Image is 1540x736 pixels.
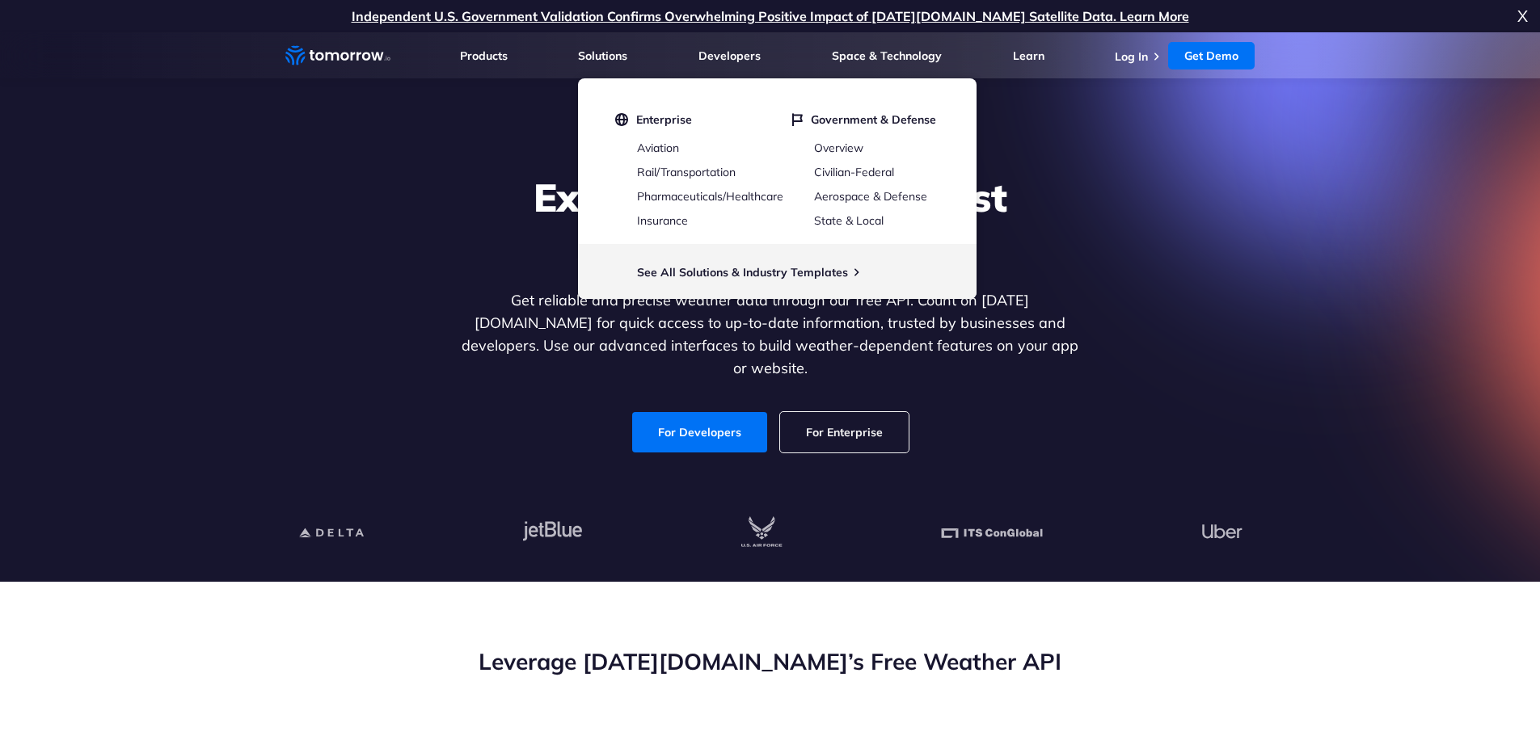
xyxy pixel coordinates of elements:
a: See All Solutions & Industry Templates [637,265,848,280]
a: Solutions [578,48,627,63]
a: Developers [698,48,761,63]
a: Aerospace & Defense [814,189,927,204]
a: Space & Technology [832,48,942,63]
a: Aviation [637,141,679,155]
a: Products [460,48,508,63]
a: State & Local [814,213,884,228]
a: For Enterprise [780,412,909,452]
a: Home link [285,44,390,68]
a: Civilian-Federal [814,165,894,179]
img: flag.svg [792,112,803,127]
a: For Developers [632,412,767,452]
img: globe.svg [615,112,628,127]
span: Government & Defense [811,112,936,127]
span: Enterprise [636,112,692,127]
p: Get reliable and precise weather data through our free API. Count on [DATE][DOMAIN_NAME] for quic... [458,289,1082,380]
a: Independent U.S. Government Validation Confirms Overwhelming Positive Impact of [DATE][DOMAIN_NAM... [352,8,1189,24]
a: Log In [1115,49,1148,64]
a: Get Demo [1168,42,1255,69]
h1: Explore the World’s Best Weather API [458,173,1082,270]
a: Overview [814,141,863,155]
a: Rail/Transportation [637,165,736,179]
a: Insurance [637,213,688,228]
h2: Leverage [DATE][DOMAIN_NAME]’s Free Weather API [285,646,1255,677]
a: Pharmaceuticals/Healthcare [637,189,783,204]
a: Learn [1013,48,1044,63]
